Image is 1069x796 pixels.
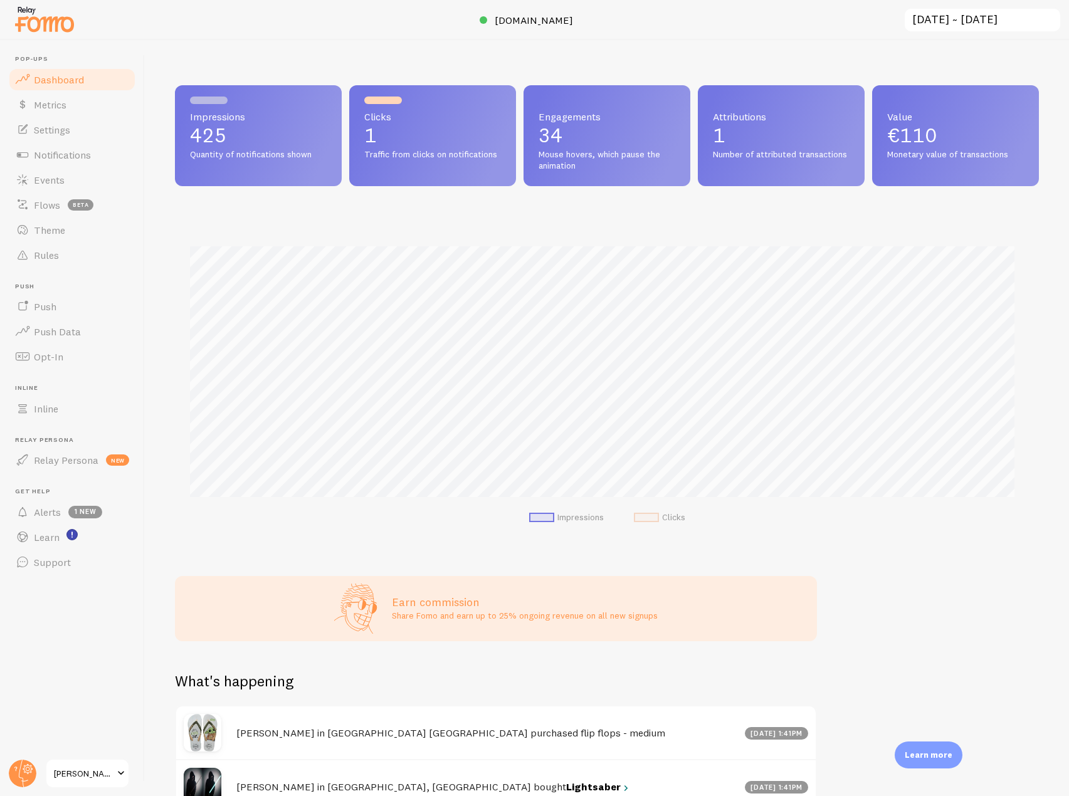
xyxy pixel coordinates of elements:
[106,454,129,466] span: new
[34,350,63,363] span: Opt-In
[190,112,327,122] span: Impressions
[364,149,501,160] span: Traffic from clicks on notifications
[713,125,850,145] p: 1
[34,300,56,313] span: Push
[66,529,78,540] svg: <p>Watch New Feature Tutorials!</p>
[8,192,137,217] a: Flows beta
[713,149,850,160] span: Number of attributed transactions
[15,436,137,444] span: Relay Persona
[8,500,137,525] a: Alerts 1 new
[8,319,137,344] a: Push Data
[34,199,60,211] span: Flows
[8,525,137,550] a: Learn
[34,149,91,161] span: Notifications
[34,454,98,466] span: Relay Persona
[539,125,675,145] p: 34
[566,780,631,793] a: Lightsaber
[34,123,70,136] span: Settings
[45,758,130,788] a: [PERSON_NAME]-test-store
[34,325,81,338] span: Push Data
[529,512,604,523] li: Impressions
[364,112,501,122] span: Clicks
[34,249,59,261] span: Rules
[15,283,137,291] span: Push
[745,781,809,793] div: [DATE] 1:41pm
[8,243,137,268] a: Rules
[68,506,102,518] span: 1 new
[34,556,71,568] span: Support
[539,112,675,122] span: Engagements
[236,780,737,793] h4: [PERSON_NAME] in [GEOGRAPHIC_DATA], [GEOGRAPHIC_DATA] bought
[8,550,137,575] a: Support
[8,448,137,473] a: Relay Persona new
[15,384,137,392] span: Inline
[13,3,76,35] img: fomo-relay-logo-orange.svg
[15,488,137,496] span: Get Help
[190,125,327,145] p: 425
[905,749,952,761] p: Learn more
[8,396,137,421] a: Inline
[68,199,93,211] span: beta
[190,149,327,160] span: Quantity of notifications shown
[54,766,113,781] span: [PERSON_NAME]-test-store
[8,344,137,369] a: Opt-In
[8,294,137,319] a: Push
[887,149,1024,160] span: Monetary value of transactions
[634,512,685,523] li: Clicks
[236,726,737,740] h4: [PERSON_NAME] in [GEOGRAPHIC_DATA] [GEOGRAPHIC_DATA] purchased flip flops - medium
[887,123,937,147] span: €110
[539,149,675,171] span: Mouse hovers, which pause the animation
[34,402,58,415] span: Inline
[887,112,1024,122] span: Value
[8,92,137,117] a: Metrics
[392,595,658,609] h3: Earn commission
[34,224,65,236] span: Theme
[8,142,137,167] a: Notifications
[34,506,61,518] span: Alerts
[34,98,66,111] span: Metrics
[745,727,809,740] div: [DATE] 1:41pm
[8,67,137,92] a: Dashboard
[175,671,293,691] h2: What's happening
[8,167,137,192] a: Events
[895,741,962,768] div: Learn more
[34,174,65,186] span: Events
[8,117,137,142] a: Settings
[392,609,658,622] p: Share Fomo and earn up to 25% ongoing revenue on all new signups
[364,125,501,145] p: 1
[713,112,850,122] span: Attributions
[34,531,60,543] span: Learn
[34,73,84,86] span: Dashboard
[8,217,137,243] a: Theme
[15,55,137,63] span: Pop-ups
